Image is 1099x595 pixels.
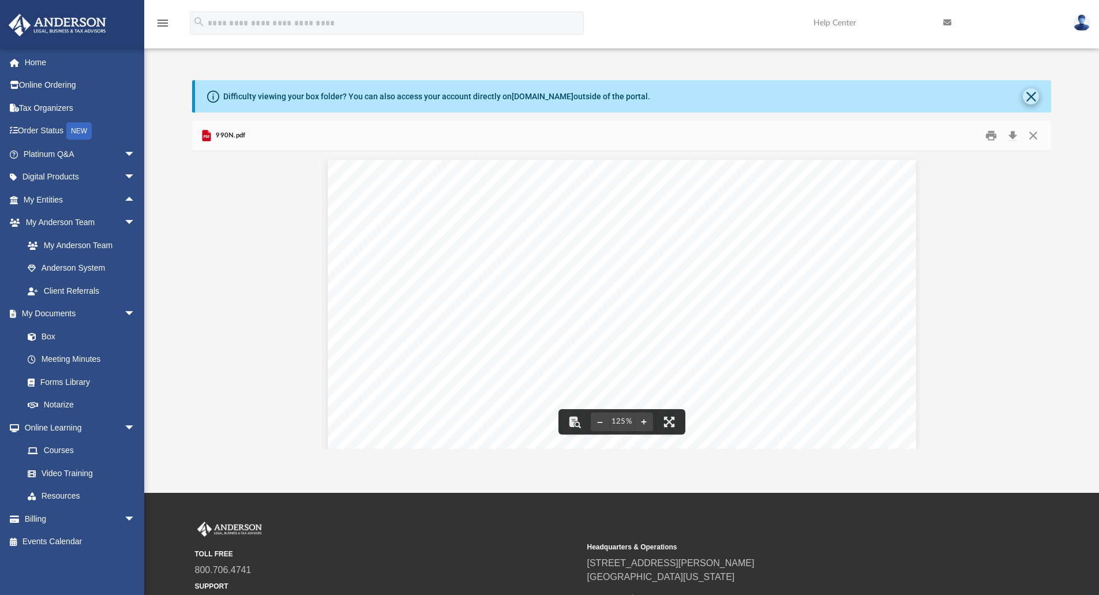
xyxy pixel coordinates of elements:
[512,92,573,101] a: [DOMAIN_NAME]
[156,22,170,30] a: menu
[16,462,141,485] a: Video Training
[213,130,245,141] span: 990N.pdf
[16,485,147,508] a: Resources
[193,16,205,28] i: search
[16,279,147,302] a: Client Referrals
[223,91,650,103] div: Difficulty viewing your box folder? You can also access your account directly on outside of the p...
[8,51,153,74] a: Home
[195,522,264,537] img: Anderson Advisors Platinum Portal
[8,74,153,97] a: Online Ordering
[5,14,110,36] img: Anderson Advisors Platinum Portal
[124,507,147,531] span: arrow_drop_down
[124,211,147,235] span: arrow_drop_down
[8,119,153,143] a: Order StatusNEW
[8,166,153,189] a: Digital Productsarrow_drop_down
[8,416,147,439] a: Online Learningarrow_drop_down
[124,416,147,440] span: arrow_drop_down
[8,96,153,119] a: Tax Organizers
[195,581,579,592] small: SUPPORT
[156,16,170,30] i: menu
[587,558,755,568] a: [STREET_ADDRESS][PERSON_NAME]
[1002,127,1023,145] button: Download
[16,348,147,371] a: Meeting Minutes
[195,565,252,575] a: 800.706.4741
[591,409,609,435] button: Zoom out
[562,409,587,435] button: Toggle findbar
[1073,14,1090,31] img: User Pic
[8,530,153,553] a: Events Calendar
[8,507,153,530] a: Billingarrow_drop_down
[609,418,635,425] div: Current zoom level
[192,151,1052,449] div: Document Viewer
[635,409,653,435] button: Zoom in
[16,257,147,280] a: Anderson System
[16,439,147,462] a: Courses
[124,302,147,326] span: arrow_drop_down
[1023,88,1039,104] button: Close
[587,542,972,552] small: Headquarters & Operations
[980,127,1003,145] button: Print
[16,394,147,417] a: Notarize
[192,151,1052,449] div: File preview
[16,371,141,394] a: Forms Library
[66,122,92,140] div: NEW
[587,572,735,582] a: [GEOGRAPHIC_DATA][US_STATE]
[8,188,153,211] a: My Entitiesarrow_drop_up
[192,121,1052,449] div: Preview
[657,409,682,435] button: Enter fullscreen
[124,188,147,212] span: arrow_drop_up
[8,143,153,166] a: Platinum Q&Aarrow_drop_down
[8,302,147,325] a: My Documentsarrow_drop_down
[8,211,147,234] a: My Anderson Teamarrow_drop_down
[16,234,141,257] a: My Anderson Team
[124,166,147,189] span: arrow_drop_down
[16,325,141,348] a: Box
[124,143,147,166] span: arrow_drop_down
[1023,127,1044,145] button: Close
[195,549,579,559] small: TOLL FREE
